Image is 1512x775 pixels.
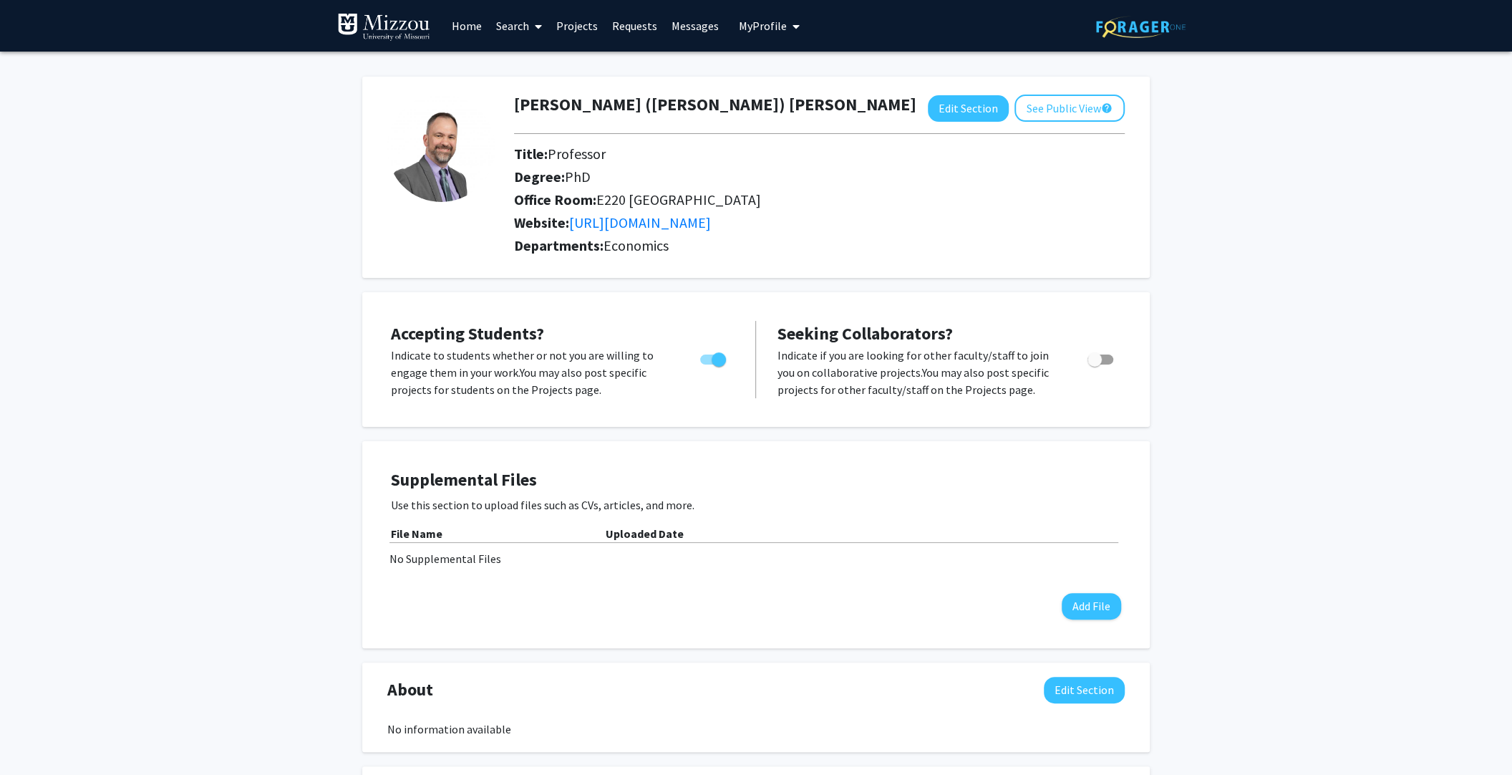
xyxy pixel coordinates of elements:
span: E220 [GEOGRAPHIC_DATA] [596,191,761,208]
span: Professor [548,145,606,163]
button: Edit About [1044,677,1125,703]
img: University of Missouri Logo [337,13,430,42]
span: Seeking Collaborators? [777,322,953,345]
h4: Supplemental Files [391,470,1121,491]
p: Use this section to upload files such as CVs, articles, and more. [391,496,1121,514]
mat-icon: help [1101,100,1113,117]
p: Indicate to students whether or not you are willing to engage them in your work. You may also pos... [391,347,673,398]
a: Opens in a new tab [569,213,711,231]
p: Indicate if you are looking for other faculty/staff to join you on collaborative projects. You ma... [777,347,1060,398]
h2: Title: [514,145,1125,163]
span: About [387,677,433,703]
a: Home [445,1,489,51]
h2: Departments: [503,237,1135,254]
iframe: Chat [11,711,61,764]
span: PhD [565,168,591,186]
h2: Office Room: [514,191,1125,208]
a: Projects [549,1,605,51]
a: Search [489,1,549,51]
span: Economics [604,236,669,254]
div: No information available [387,721,1125,738]
a: Requests [605,1,664,51]
b: Uploaded Date [606,526,684,541]
h2: Website: [514,214,1125,231]
a: Messages [664,1,726,51]
button: Add File [1062,593,1121,620]
div: Toggle [1082,347,1121,368]
button: Edit Section [928,95,1009,122]
h2: Degree: [514,168,1125,186]
span: Accepting Students? [391,322,544,345]
div: No Supplemental Files [389,550,1123,567]
span: My Profile [739,19,787,33]
img: ForagerOne Logo [1096,16,1186,38]
img: Profile Picture [387,95,495,202]
h1: [PERSON_NAME] ([PERSON_NAME]) [PERSON_NAME] [514,95,916,115]
b: File Name [391,526,442,541]
div: Toggle [694,347,734,368]
button: See Public View [1014,95,1125,122]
